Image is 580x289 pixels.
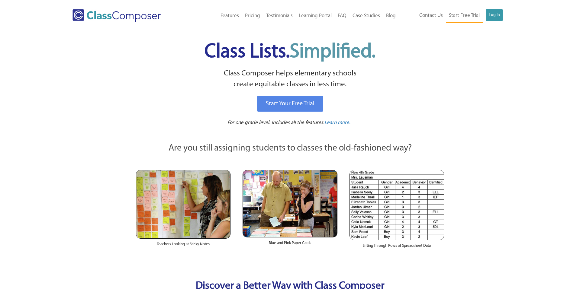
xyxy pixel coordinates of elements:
[350,9,383,23] a: Case Studies
[296,9,335,23] a: Learning Portal
[217,9,242,23] a: Features
[136,142,444,155] p: Are you still assigning students to classes the old-fashioned way?
[243,170,337,237] img: Blue and Pink Paper Cards
[399,9,503,23] nav: Header Menu
[136,170,230,239] img: Teachers Looking at Sticky Notes
[227,120,324,125] span: For one grade level. Includes all the features.
[324,119,350,127] a: Learn more.
[324,120,350,125] span: Learn more.
[243,237,337,252] div: Blue and Pink Paper Cards
[335,9,350,23] a: FAQ
[242,9,263,23] a: Pricing
[416,9,446,22] a: Contact Us
[383,9,399,23] a: Blog
[136,239,230,253] div: Teachers Looking at Sticky Notes
[72,9,161,22] img: Class Composer
[486,9,503,21] a: Log In
[290,42,375,62] span: Simplified.
[263,9,296,23] a: Testimonials
[257,96,323,112] a: Start Your Free Trial
[266,101,314,107] span: Start Your Free Trial
[446,9,483,23] a: Start Free Trial
[186,9,399,23] nav: Header Menu
[350,170,444,240] img: Spreadsheets
[135,68,445,90] p: Class Composer helps elementary schools create equitable classes in less time.
[205,42,375,62] span: Class Lists.
[350,240,444,255] div: Sifting Through Rows of Spreadsheet Data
